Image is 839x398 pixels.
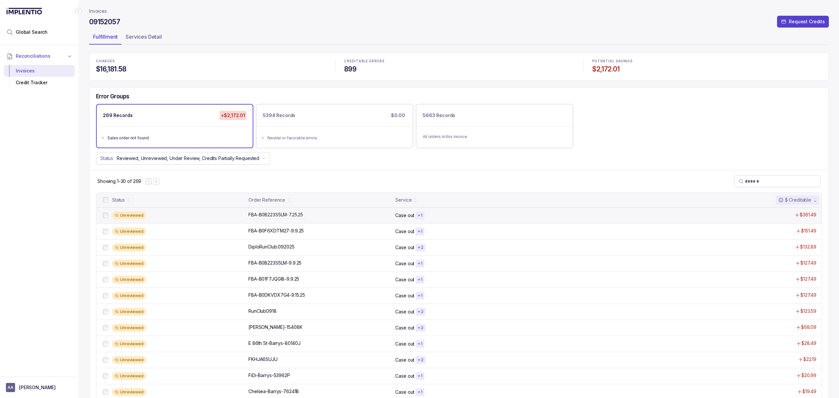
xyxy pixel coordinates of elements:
div: Unreviewed [112,260,146,268]
span: Global Search [16,29,48,35]
input: checkbox-checkbox [103,373,108,379]
p: $22.19 [803,356,816,363]
p: FBA-B0DKVDX7G4-9.15.25 [248,292,305,298]
p: FKHJA6SUJU [248,356,278,363]
span: User initials [6,383,15,392]
p: Chelsea-Barrys-76241B [248,388,299,395]
p: Case out [395,212,414,219]
a: Invoices [89,8,107,14]
p: +$2,172.01 [220,111,246,120]
p: Case out [395,341,414,347]
p: [PERSON_NAME] [19,384,56,391]
div: Collapse Icon [75,7,83,15]
div: Credit Tracker [9,77,69,89]
p: Showing 1-30 of 269 [97,178,141,185]
p: 5394 Records [263,112,295,119]
p: $68.09 [801,324,816,330]
p: Status: [100,155,114,162]
p: RunClub0918 [248,308,276,314]
p: POTENTIAL SAVINGS [592,59,822,63]
p: Services Detail [126,33,162,41]
li: Tab Fulfillment [89,31,122,45]
div: Neutral or favorable errors [267,135,406,141]
p: Case out [395,373,414,379]
p: E 86th St-Barrys-80140J [248,340,301,347]
p: $20.99 [801,372,816,379]
input: checkbox-checkbox [103,213,108,218]
div: Status [112,197,125,203]
div: Unreviewed [112,228,146,235]
input: checkbox-checkbox [103,309,108,314]
div: Invoices [9,65,69,77]
div: Unreviewed [112,388,146,396]
p: + 2 [418,309,423,314]
p: Case out [395,276,414,283]
p: Case out [395,292,414,299]
p: + 2 [418,357,423,363]
div: $ Creditable [778,197,811,203]
p: Case out [395,260,414,267]
div: Unreviewed [112,276,146,284]
div: Order Reference [248,197,285,203]
p: + 1 [418,213,422,218]
input: checkbox-checkbox [103,197,108,203]
div: Unreviewed [112,356,146,364]
p: Case out [395,244,414,251]
input: checkbox-checkbox [103,325,108,330]
p: CREDITABLE ERRORS [344,59,574,63]
p: $123.59 [800,308,816,314]
button: Reconciliations [4,49,75,63]
p: $127.49 [800,292,816,298]
nav: breadcrumb [89,8,107,14]
p: Case out [395,308,414,315]
p: $132.89 [800,244,816,250]
h5: Error Groups [96,93,129,100]
p: Case out [395,325,414,331]
input: checkbox-checkbox [103,389,108,395]
h4: $16,181.58 [96,65,326,74]
p: FBA-B0B223S5LM-9.9.25 [248,260,302,266]
p: + 1 [418,229,422,234]
div: Unreviewed [112,324,146,332]
p: FBA-B0B223S5LM-7.25.25 [247,211,305,218]
div: Unreviewed [112,244,146,251]
div: Unreviewed [112,308,146,316]
p: $28.49 [801,340,816,347]
h4: 09152057 [89,17,120,27]
div: Sales order not found [107,135,246,141]
input: checkbox-checkbox [103,357,108,363]
p: All orders in this invoice [423,133,566,140]
div: Unreviewed [112,340,146,348]
p: Fulfillment [93,33,118,41]
p: [PERSON_NAME]-15408K [248,324,302,330]
p: FiDi-Barrys-53962P [248,372,290,379]
div: Reconciliations [4,64,75,90]
p: + 1 [418,341,422,347]
div: Service [395,197,412,203]
button: User initials[PERSON_NAME] [6,383,73,392]
input: checkbox-checkbox [103,293,108,298]
p: + 1 [418,389,422,395]
p: 5663 Records [423,112,455,119]
h4: 899 [344,65,574,74]
p: Case out [395,389,414,395]
p: CHARGES [96,59,326,63]
p: $19.49 [802,388,816,395]
button: Request Credits [777,16,829,28]
div: Remaining page entries [97,178,141,185]
p: + 1 [418,293,422,298]
p: + 1 [418,277,422,282]
input: checkbox-checkbox [103,341,108,347]
p: Request Credits [789,18,825,25]
p: $127.49 [800,260,816,266]
p: $361.49 [800,211,816,218]
p: + 2 [418,245,423,250]
p: 269 Records [103,112,132,119]
h4: $2,172.01 [592,65,822,74]
div: Unreviewed [112,372,146,380]
li: Tab Services Detail [122,31,166,45]
div: Unreviewed [112,292,146,300]
input: checkbox-checkbox [103,277,108,282]
p: Reviewed, Unreviewed, Under Review, Credits Partially Requested [117,155,259,162]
